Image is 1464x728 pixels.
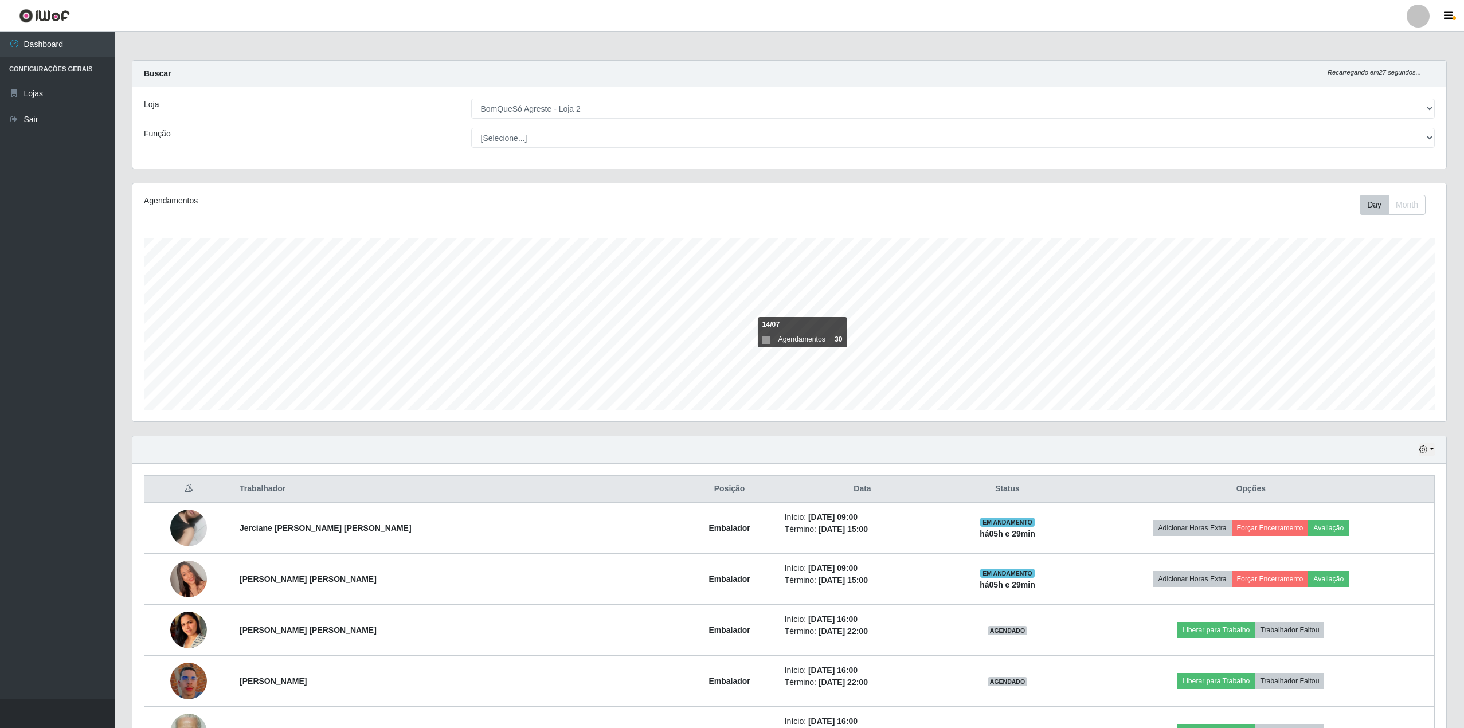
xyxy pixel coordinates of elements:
th: Trabalhador [233,476,681,503]
li: Término: [785,625,941,637]
strong: há 05 h e 29 min [980,580,1035,589]
li: Início: [785,715,941,727]
time: [DATE] 09:00 [808,563,858,573]
button: Avaliação [1308,520,1349,536]
span: AGENDADO [988,677,1028,686]
label: Função [144,128,171,140]
strong: há 05 h e 29 min [980,529,1035,538]
label: Loja [144,99,159,111]
button: Day [1360,195,1389,215]
time: [DATE] 22:00 [819,627,868,636]
img: CoreUI Logo [19,9,70,23]
th: Opções [1068,476,1435,503]
time: [DATE] 15:00 [819,525,868,534]
img: 1672880944007.jpeg [170,594,207,666]
button: Trabalhador Faltou [1255,673,1324,689]
li: Início: [785,613,941,625]
strong: [PERSON_NAME] [240,676,307,686]
time: [DATE] 15:00 [819,576,868,585]
strong: [PERSON_NAME] [PERSON_NAME] [240,625,377,635]
time: [DATE] 16:00 [808,666,858,675]
strong: Embalador [708,676,750,686]
button: Trabalhador Faltou [1255,622,1324,638]
span: EM ANDAMENTO [980,569,1035,578]
li: Início: [785,664,941,676]
i: Recarregando em 27 segundos... [1328,69,1421,76]
th: Posição [681,476,777,503]
th: Status [947,476,1067,503]
div: Toolbar with button groups [1360,195,1435,215]
li: Início: [785,562,941,574]
li: Término: [785,676,941,688]
li: Término: [785,523,941,535]
strong: Embalador [708,523,750,533]
li: Término: [785,574,941,586]
img: 1751455620559.jpeg [170,546,207,612]
span: AGENDADO [988,626,1028,635]
button: Adicionar Horas Extra [1153,520,1231,536]
strong: Embalador [708,625,750,635]
span: EM ANDAMENTO [980,518,1035,527]
div: First group [1360,195,1426,215]
button: Adicionar Horas Extra [1153,571,1231,587]
strong: Jerciane [PERSON_NAME] [PERSON_NAME] [240,523,412,533]
img: 1690047779776.jpeg [170,648,207,714]
strong: Embalador [708,574,750,584]
time: [DATE] 16:00 [808,717,858,726]
button: Month [1388,195,1426,215]
strong: Buscar [144,69,171,78]
button: Liberar para Trabalho [1177,622,1255,638]
div: Agendamentos [144,195,672,207]
time: [DATE] 16:00 [808,615,858,624]
time: [DATE] 22:00 [819,678,868,687]
img: 1700235311626.jpeg [170,495,207,561]
strong: [PERSON_NAME] [PERSON_NAME] [240,574,377,584]
th: Data [778,476,948,503]
button: Avaliação [1308,571,1349,587]
button: Forçar Encerramento [1232,571,1309,587]
li: Início: [785,511,941,523]
button: Liberar para Trabalho [1177,673,1255,689]
button: Forçar Encerramento [1232,520,1309,536]
time: [DATE] 09:00 [808,512,858,522]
